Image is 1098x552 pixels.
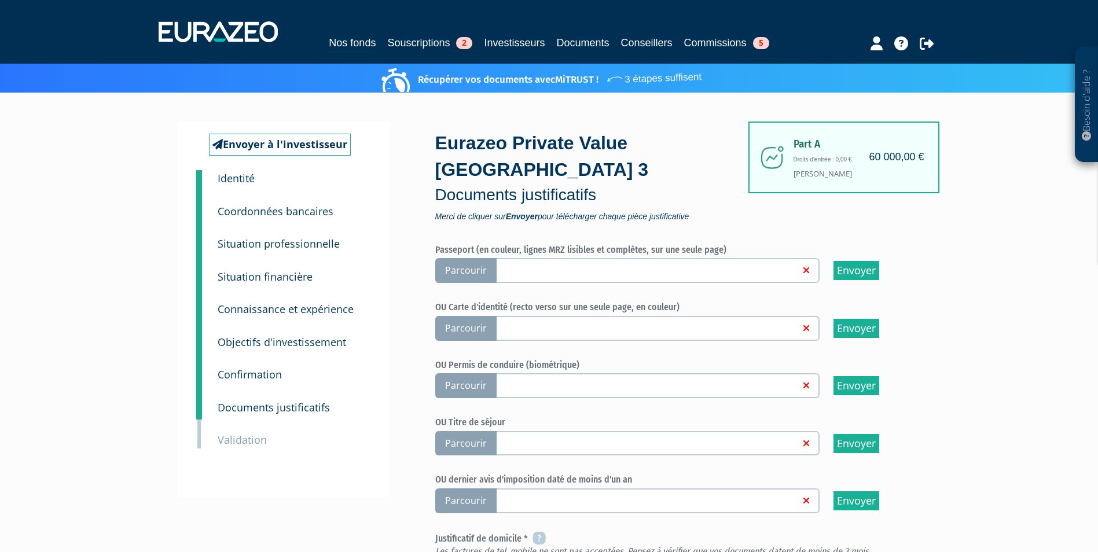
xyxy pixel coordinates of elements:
span: Parcourir [435,258,497,283]
a: 6 [196,318,202,354]
a: Nos fonds [329,35,376,53]
a: Envoyer à l'investisseur [209,134,351,156]
a: Documents [557,35,609,51]
small: Documents justificatifs [218,400,330,414]
span: Parcourir [435,488,497,513]
a: 3 [196,220,202,256]
a: 4 [196,253,202,289]
div: Eurazeo Private Value [GEOGRAPHIC_DATA] 3 [435,130,754,220]
input: Envoyer [833,434,879,453]
span: 2 [456,37,472,49]
span: Parcourir [435,316,497,341]
h6: Passeport (en couleur, lignes MRZ lisibles et complètes, sur une seule page) [435,245,916,255]
small: Situation financière [218,270,313,284]
span: 5 [753,37,769,49]
small: Confirmation [218,367,282,381]
p: Documents justificatifs [435,183,754,207]
h6: OU Carte d'identité (recto verso sur une seule page, en couleur) [435,302,916,312]
h6: OU Titre de séjour [435,417,916,428]
a: Investisseurs [484,35,545,51]
small: Objectifs d'investissement [218,335,346,349]
a: 7 [196,351,202,387]
span: 3 étapes suffisent [605,64,702,87]
strong: Envoyer [506,212,538,221]
a: Conseillers [621,35,673,51]
a: 1 [196,170,202,193]
a: MiTRUST ! [555,73,598,86]
h6: OU dernier avis d'imposition daté de moins d'un an [435,474,916,485]
h6: OU Permis de conduire (biométrique) [435,360,916,370]
a: 5 [196,285,202,321]
span: Merci de cliquer sur pour télécharger chaque pièce justificative [435,212,754,220]
input: Envoyer [833,376,879,395]
a: Commissions5 [684,35,769,51]
small: Connaissance et expérience [218,302,354,316]
input: Envoyer [833,319,879,338]
small: Identité [218,171,255,185]
small: Validation [218,433,267,447]
a: 2 [196,187,202,223]
img: 1732889491-logotype_eurazeo_blanc_rvb.png [159,21,278,42]
a: 8 [196,384,202,419]
input: Envoyer [833,261,879,280]
p: Récupérer vos documents avec [384,67,702,87]
small: Coordonnées bancaires [218,204,333,218]
p: Besoin d'aide ? [1080,53,1093,157]
small: Situation professionnelle [218,237,340,251]
span: Parcourir [435,373,497,398]
a: Souscriptions2 [387,35,472,51]
input: Envoyer [833,491,879,510]
span: Parcourir [435,431,497,456]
